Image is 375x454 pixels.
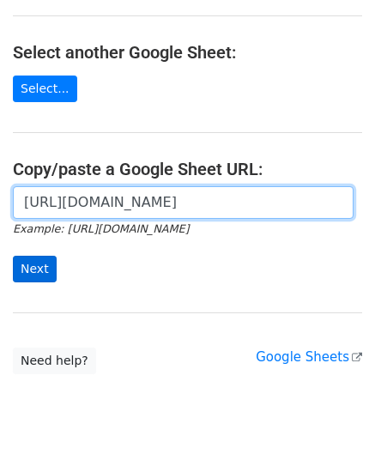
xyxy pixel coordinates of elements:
input: Next [13,256,57,282]
h4: Select another Google Sheet: [13,42,362,63]
a: Need help? [13,348,96,374]
small: Example: [URL][DOMAIN_NAME] [13,222,189,235]
a: Google Sheets [256,349,362,365]
iframe: Chat Widget [289,372,375,454]
input: Paste your Google Sheet URL here [13,186,354,219]
a: Select... [13,76,77,102]
h4: Copy/paste a Google Sheet URL: [13,159,362,179]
